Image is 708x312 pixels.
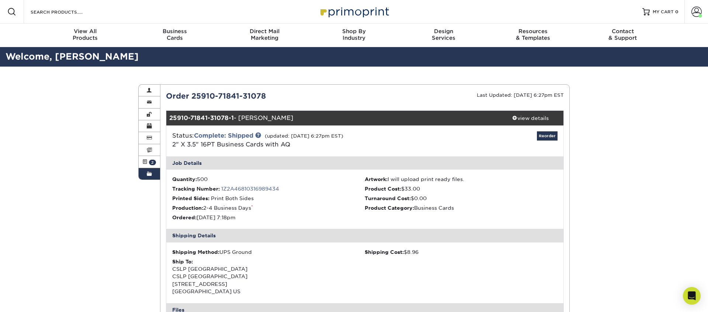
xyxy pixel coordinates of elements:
[309,28,399,35] span: Shop By
[167,131,431,149] div: Status:
[172,141,290,148] a: 2" X 3.5" 16PT Business Cards with AQ
[488,28,578,35] span: Resources
[220,28,309,35] span: Direct Mail
[365,195,558,202] li: $0.00
[172,259,193,265] strong: Ship To:
[477,92,564,98] small: Last Updated: [DATE] 6:27pm EST
[41,24,130,47] a: View AllProducts
[221,186,279,192] a: 1Z2A46810316989434
[488,28,578,41] div: & Templates
[130,28,220,41] div: Cards
[365,249,404,255] strong: Shipping Cost:
[578,24,667,47] a: Contact& Support
[41,28,130,41] div: Products
[653,9,674,15] span: MY CART
[166,111,497,125] div: - [PERSON_NAME]
[41,28,130,35] span: View All
[365,248,558,256] div: $8.96
[130,24,220,47] a: BusinessCards
[172,195,209,201] strong: Printed Sides:
[683,287,701,305] div: Open Intercom Messenger
[130,28,220,35] span: Business
[309,28,399,41] div: Industry
[160,91,365,102] div: Order 25910-71841-31078
[488,24,578,47] a: Resources& Templates
[172,205,203,211] strong: Production:
[194,132,253,139] a: Complete: Shipped
[172,204,365,212] li: 2-4 Business Days
[172,175,365,183] li: 500
[220,28,309,41] div: Marketing
[169,114,234,121] strong: 25910-71841-31078-1
[578,28,667,35] span: Contact
[317,4,391,19] img: Primoprint
[220,24,309,47] a: Direct MailMarketing
[399,24,488,47] a: DesignServices
[675,9,678,14] span: 0
[537,131,558,141] a: Reorder
[265,133,343,139] small: (updated: [DATE] 6:27pm EST)
[497,114,563,122] div: view details
[172,176,197,182] strong: Quantity:
[365,175,558,183] li: I will upload print ready files.
[497,111,563,125] a: view details
[365,205,414,211] strong: Product Category:
[149,160,156,165] span: 2
[399,28,488,41] div: Services
[399,28,488,35] span: Design
[365,176,388,182] strong: Artwork:
[139,156,160,168] a: 2
[166,229,564,242] div: Shipping Details
[30,7,102,16] input: SEARCH PRODUCTS.....
[309,24,399,47] a: Shop ByIndustry
[365,185,558,192] li: $33.00
[172,214,365,221] li: [DATE] 7:18pm
[172,249,219,255] strong: Shipping Method:
[172,248,365,256] div: UPS Ground
[211,195,254,201] span: Print Both Sides
[172,258,365,295] div: CSLP [GEOGRAPHIC_DATA] CSLP [GEOGRAPHIC_DATA] [STREET_ADDRESS] [GEOGRAPHIC_DATA] US
[172,186,220,192] strong: Tracking Number:
[365,195,411,201] strong: Turnaround Cost:
[172,214,197,220] strong: Ordered:
[578,28,667,41] div: & Support
[365,204,558,212] li: Business Cards
[365,186,401,192] strong: Product Cost:
[166,156,564,170] div: Job Details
